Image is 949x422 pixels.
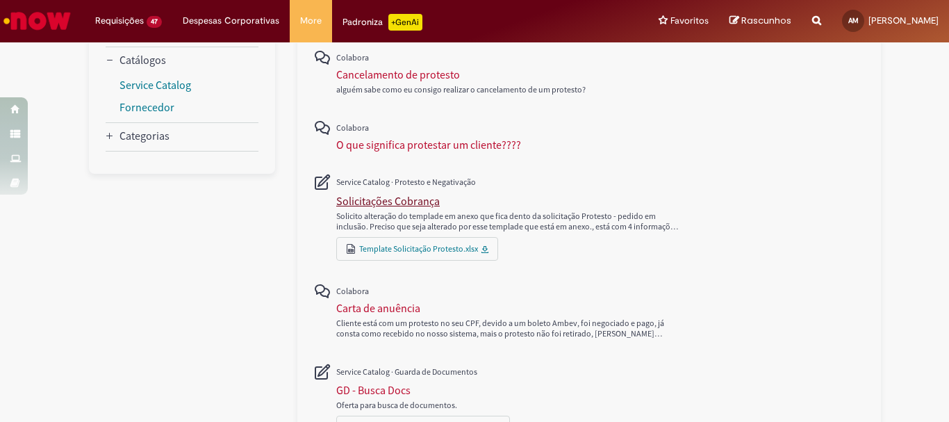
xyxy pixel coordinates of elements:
[95,14,144,28] span: Requisições
[741,14,791,27] span: Rascunhos
[729,15,791,28] a: Rascunhos
[388,14,422,31] p: +GenAi
[343,14,422,31] div: Padroniza
[183,14,279,28] span: Despesas Corporativas
[670,14,709,28] span: Favoritos
[1,7,73,35] img: ServiceNow
[300,14,322,28] span: More
[147,16,162,28] span: 47
[848,16,859,25] span: AM
[868,15,939,26] span: [PERSON_NAME]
